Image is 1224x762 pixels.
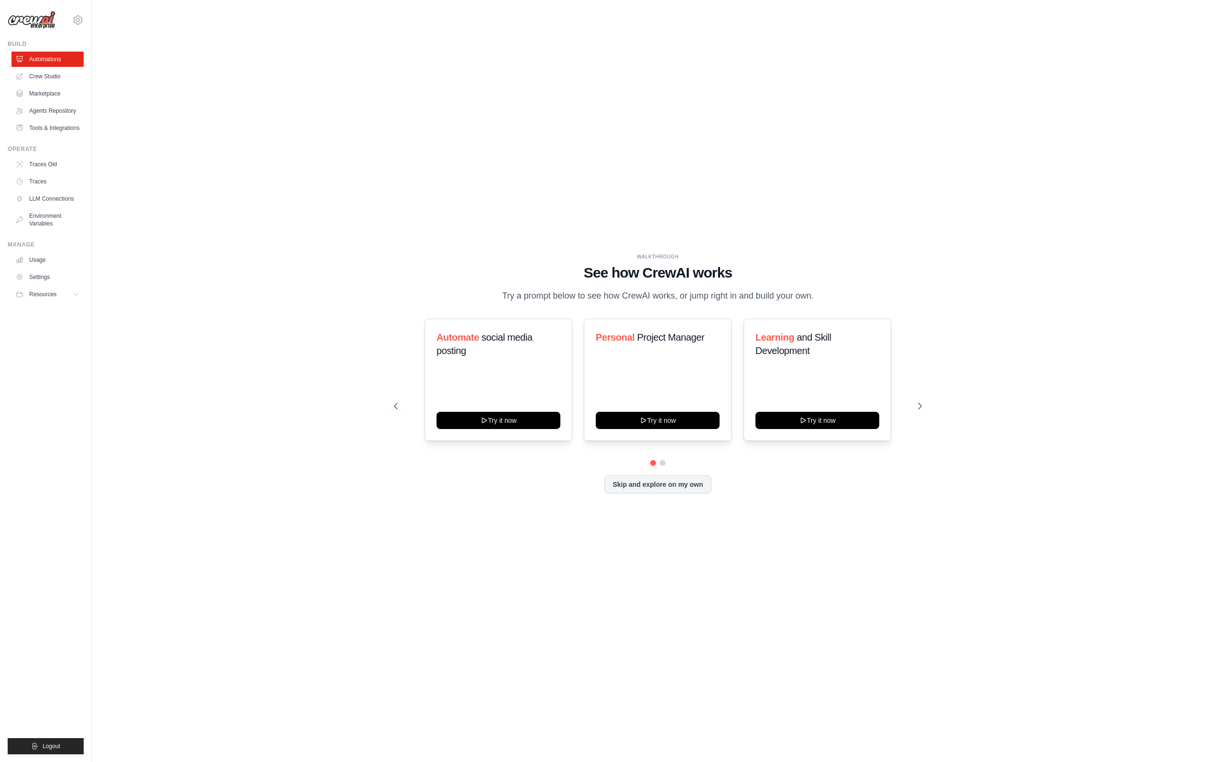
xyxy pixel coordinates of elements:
img: Logo [8,11,55,29]
span: Project Manager [637,332,705,343]
span: Automate [437,332,479,343]
div: Operate [8,145,84,153]
a: Usage [11,252,84,268]
a: Tools & Integrations [11,120,84,136]
div: Manage [8,241,84,248]
a: Settings [11,269,84,285]
h1: See how CrewAI works [394,264,922,281]
p: Try a prompt below to see how CrewAI works, or jump right in and build your own. [497,289,819,303]
button: Try it now [755,412,879,429]
a: LLM Connections [11,191,84,206]
div: Build [8,40,84,48]
a: Marketplace [11,86,84,101]
span: social media posting [437,332,533,356]
a: Crew Studio [11,69,84,84]
span: Resources [29,290,56,298]
button: Try it now [437,412,560,429]
button: Resources [11,287,84,302]
div: WALKTHROUGH [394,253,922,260]
button: Logout [8,738,84,754]
span: Logout [43,742,60,750]
a: Automations [11,52,84,67]
button: Skip and explore on my own [604,475,711,494]
span: and Skill Development [755,332,831,356]
span: Personal [596,332,634,343]
a: Traces Old [11,157,84,172]
a: Environment Variables [11,208,84,231]
button: Try it now [596,412,720,429]
a: Agents Repository [11,103,84,118]
span: Learning [755,332,794,343]
a: Traces [11,174,84,189]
